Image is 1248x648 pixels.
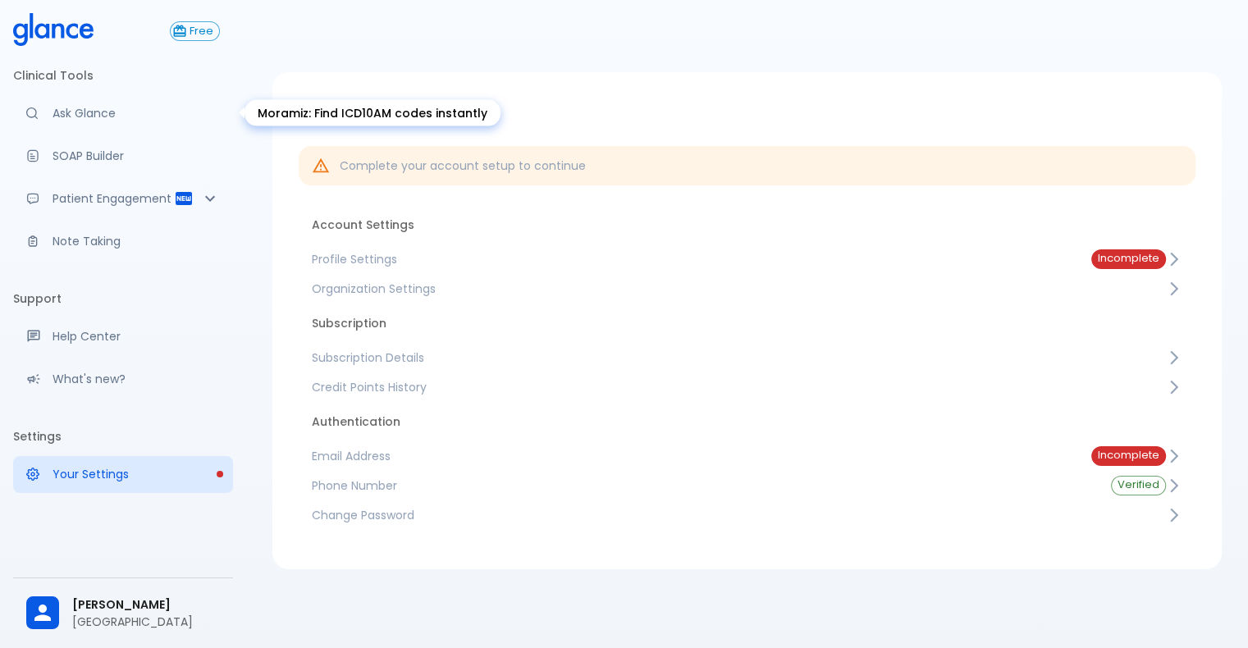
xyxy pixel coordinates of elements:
[72,614,220,630] p: [GEOGRAPHIC_DATA]
[312,349,1166,366] span: Subscription Details
[13,56,233,95] li: Clinical Tools
[53,105,220,121] p: Ask Glance
[299,441,1195,471] a: Email AddressIncomplete
[299,205,1195,244] li: Account Settings
[1112,479,1165,491] span: Verified
[1091,253,1166,265] span: Incomplete
[13,361,233,397] div: Recent updates and feature releases
[245,100,501,126] div: Moramiz: Find ICD10AM codes instantly
[299,98,1195,120] h3: Account Settings
[53,190,174,207] p: Patient Engagement
[53,466,220,482] p: Your Settings
[299,343,1195,372] a: Subscription Details
[53,328,220,345] p: Help Center
[13,417,233,456] li: Settings
[53,148,220,164] p: SOAP Builder
[184,25,219,38] span: Free
[340,157,586,174] p: Complete your account setup to continue
[72,596,220,614] span: [PERSON_NAME]
[299,471,1195,500] a: Phone NumberVerified
[299,303,1195,343] li: Subscription
[1091,449,1166,462] span: Incomplete
[13,180,233,217] div: Patient Reports & Referrals
[13,138,233,174] a: Docugen: Compose a clinical documentation in seconds
[53,233,220,249] p: Note Taking
[13,223,233,259] a: Advanced note-taking
[13,318,233,354] a: Get help from our support team
[299,500,1195,530] a: Change Password
[299,244,1195,274] a: Profile SettingsIncomplete
[312,477,1085,494] span: Phone Number
[299,274,1195,303] a: Organization Settings
[170,21,233,41] a: Click to view or change your subscription
[13,95,233,131] a: Moramiz: Find ICD10AM codes instantly
[299,402,1195,441] li: Authentication
[312,379,1166,395] span: Credit Points History
[13,279,233,318] li: Support
[312,448,1065,464] span: Email Address
[312,251,1065,267] span: Profile Settings
[13,456,233,492] a: Please complete account setup
[312,281,1166,297] span: Organization Settings
[299,372,1195,402] a: Credit Points History
[170,21,220,41] button: Free
[53,371,220,387] p: What's new?
[312,507,1166,523] span: Change Password
[13,585,233,641] div: [PERSON_NAME][GEOGRAPHIC_DATA]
